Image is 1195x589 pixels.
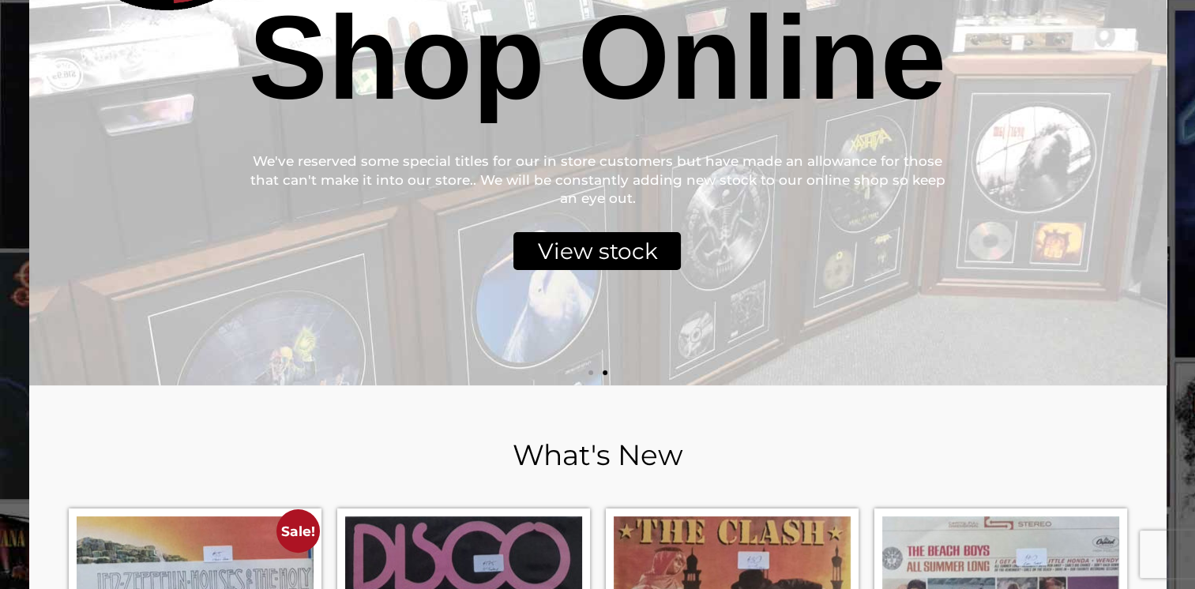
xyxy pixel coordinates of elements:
[276,509,320,553] span: Sale!
[69,441,1127,469] h2: What's New
[513,232,681,270] div: View stock
[248,152,946,208] div: We've reserved some special titles for our in store customers but have made an allowance for thos...
[588,370,593,375] span: Go to slide 1
[603,370,607,375] span: Go to slide 2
